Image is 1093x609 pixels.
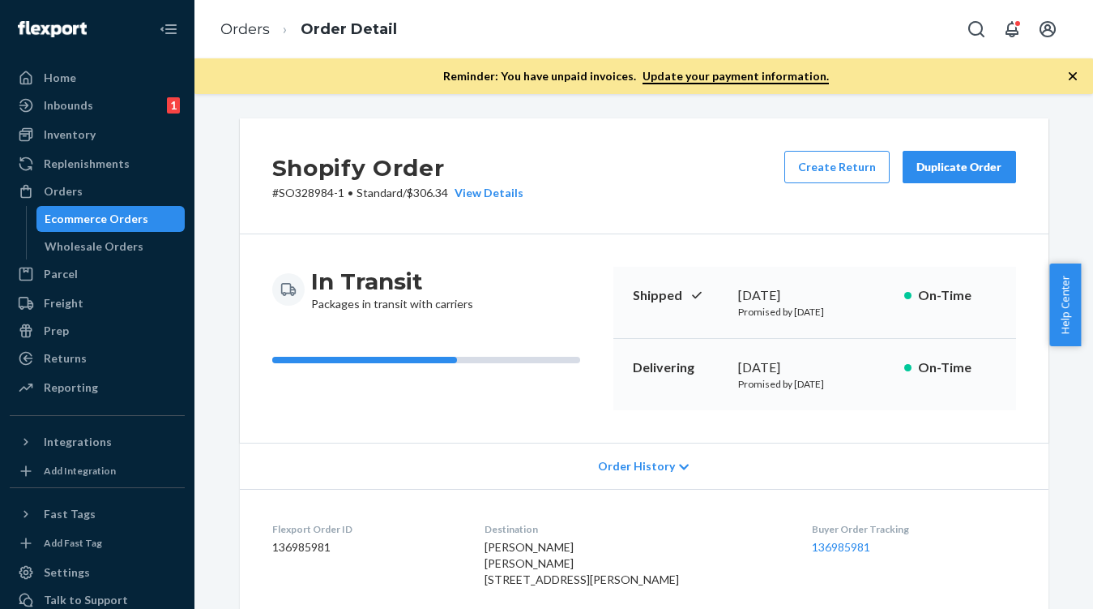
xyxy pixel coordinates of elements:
[448,185,523,201] button: View Details
[996,13,1028,45] button: Open notifications
[10,178,185,204] a: Orders
[916,159,1002,175] div: Duplicate Order
[301,20,397,38] a: Order Detail
[44,70,76,86] div: Home
[44,506,96,522] div: Fast Tags
[44,380,98,396] div: Reporting
[348,186,353,199] span: •
[738,286,891,305] div: [DATE]
[10,375,185,401] a: Reporting
[272,151,523,185] h2: Shopify Order
[45,211,148,227] div: Ecommerce Orders
[10,534,185,553] a: Add Fast Tag
[44,183,83,199] div: Orders
[272,522,459,536] dt: Flexport Order ID
[10,92,185,118] a: Inbounds1
[485,522,786,536] dt: Destination
[960,13,993,45] button: Open Search Box
[18,21,87,37] img: Flexport logo
[643,69,829,84] a: Update your payment information.
[44,156,130,172] div: Replenishments
[44,564,90,581] div: Settings
[220,20,270,38] a: Orders
[44,127,96,143] div: Inventory
[36,234,186,259] a: Wholesale Orders
[44,536,102,550] div: Add Fast Tag
[10,290,185,316] a: Freight
[44,464,116,478] div: Add Integration
[44,592,128,608] div: Talk to Support
[10,429,185,455] button: Integrations
[44,350,87,367] div: Returns
[311,267,473,296] h3: In Transit
[812,522,1016,536] dt: Buyer Order Tracking
[152,13,185,45] button: Close Navigation
[443,68,829,84] p: Reminder: You have unpaid invoices.
[633,358,725,377] p: Delivering
[10,65,185,91] a: Home
[918,358,997,377] p: On-Time
[272,185,523,201] p: # SO328984-1 / $306.34
[167,97,180,114] div: 1
[918,286,997,305] p: On-Time
[44,266,78,282] div: Parcel
[738,305,891,319] p: Promised by [DATE]
[44,295,83,311] div: Freight
[10,501,185,527] button: Fast Tags
[738,358,891,377] div: [DATE]
[633,286,725,305] p: Shipped
[903,151,1016,183] button: Duplicate Order
[10,151,185,177] a: Replenishments
[10,560,185,585] a: Settings
[10,461,185,481] a: Add Integration
[44,97,93,114] div: Inbounds
[784,151,890,183] button: Create Return
[598,458,675,474] span: Order History
[44,434,112,450] div: Integrations
[44,323,69,339] div: Prep
[738,377,891,391] p: Promised by [DATE]
[10,345,185,371] a: Returns
[272,539,459,555] dd: 136985981
[812,540,870,554] a: 136985981
[1049,264,1081,346] button: Help Center
[207,6,410,54] ol: breadcrumbs
[45,238,143,255] div: Wholesale Orders
[10,261,185,287] a: Parcel
[10,122,185,148] a: Inventory
[36,206,186,232] a: Ecommerce Orders
[311,267,473,312] div: Packages in transit with carriers
[10,318,185,344] a: Prep
[485,540,679,586] span: [PERSON_NAME] [PERSON_NAME] [STREET_ADDRESS][PERSON_NAME]
[357,186,403,199] span: Standard
[1031,13,1064,45] button: Open account menu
